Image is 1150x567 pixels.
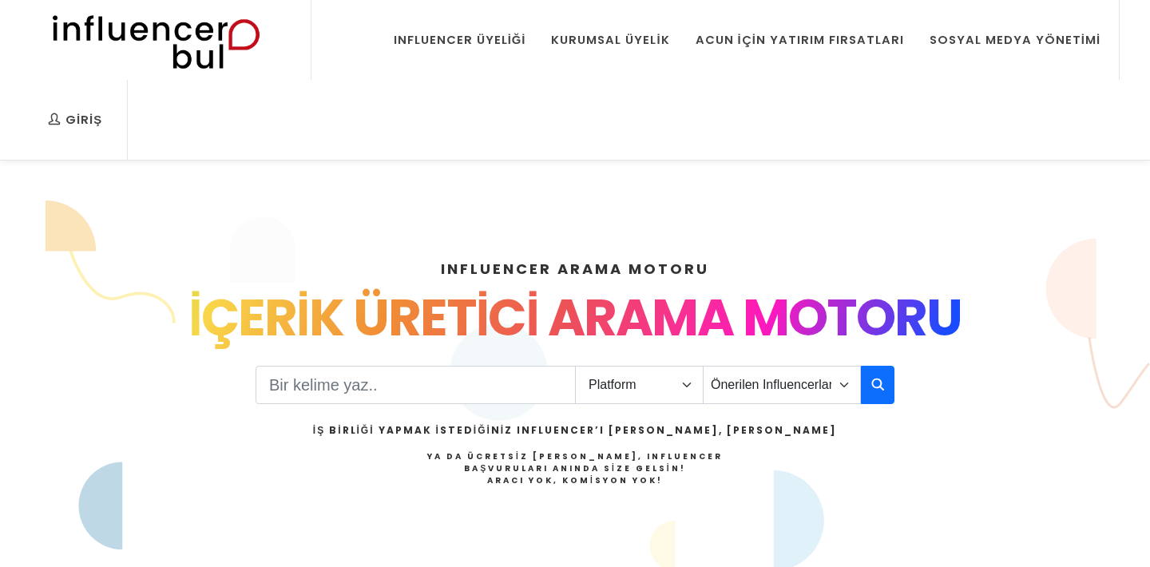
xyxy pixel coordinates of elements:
h2: İş Birliği Yapmak İstediğiniz Influencer’ı [PERSON_NAME], [PERSON_NAME] [313,423,837,438]
div: Influencer Üyeliği [394,31,526,49]
strong: Aracı Yok, Komisyon Yok! [487,474,663,486]
a: Giriş [36,80,114,160]
div: Sosyal Medya Yönetimi [930,31,1100,49]
div: Giriş [48,111,102,129]
div: Kurumsal Üyelik [551,31,669,49]
h4: Ya da Ücretsiz [PERSON_NAME], Influencer Başvuruları Anında Size Gelsin! [313,450,837,486]
div: Acun İçin Yatırım Fırsatları [696,31,904,49]
input: Search [256,366,576,404]
div: İÇERİK ÜRETİCİ ARAMA MOTORU [57,280,1092,356]
h4: INFLUENCER ARAMA MOTORU [57,258,1092,280]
